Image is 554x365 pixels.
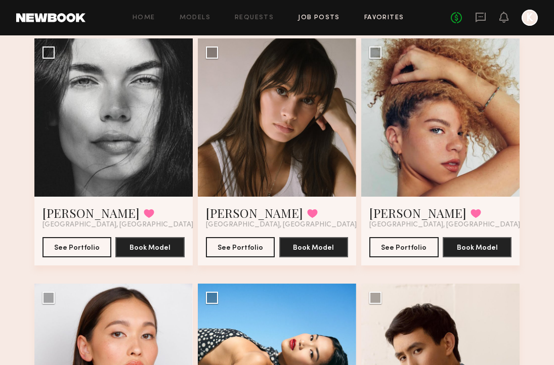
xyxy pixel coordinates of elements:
[133,15,155,21] a: Home
[42,221,193,229] span: [GEOGRAPHIC_DATA], [GEOGRAPHIC_DATA]
[42,237,112,257] button: See Portfolio
[522,10,538,26] a: K
[115,237,185,257] button: Book Model
[364,15,404,21] a: Favorites
[115,243,185,251] a: Book Model
[443,243,512,251] a: Book Model
[369,221,520,229] span: [GEOGRAPHIC_DATA], [GEOGRAPHIC_DATA]
[180,15,210,21] a: Models
[206,221,357,229] span: [GEOGRAPHIC_DATA], [GEOGRAPHIC_DATA]
[206,237,275,257] button: See Portfolio
[279,243,349,251] a: Book Model
[235,15,274,21] a: Requests
[279,237,349,257] button: Book Model
[298,15,340,21] a: Job Posts
[369,237,439,257] button: See Portfolio
[443,237,512,257] button: Book Model
[369,205,466,221] a: [PERSON_NAME]
[42,205,140,221] a: [PERSON_NAME]
[206,205,303,221] a: [PERSON_NAME]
